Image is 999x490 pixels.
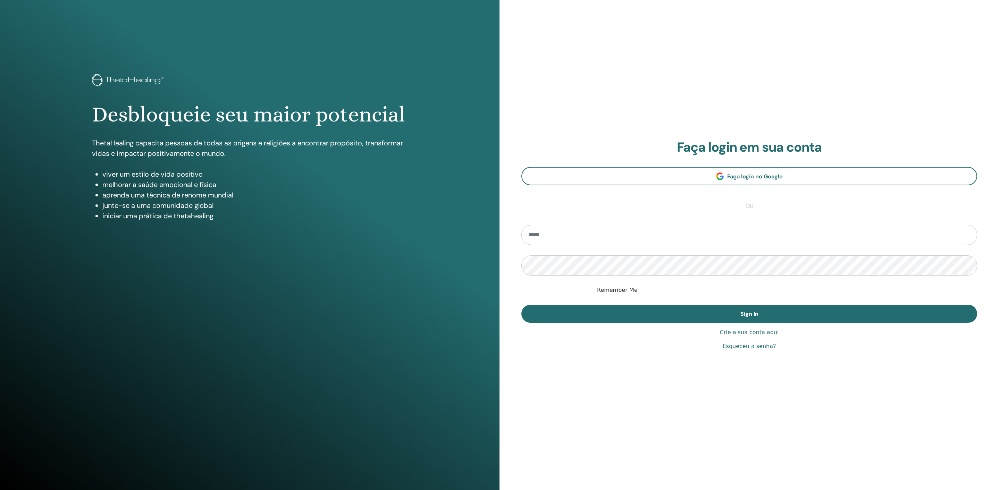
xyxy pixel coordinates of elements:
a: Crie a sua conta aqui [720,328,779,337]
span: Faça login no Google [727,173,783,180]
a: Faça login no Google [521,167,977,185]
li: junte-se a uma comunidade global [102,200,408,211]
h2: Faça login em sua conta [521,140,977,155]
li: viver um estilo de vida positivo [102,169,408,179]
label: Remember Me [597,286,638,294]
span: Sign In [740,310,758,318]
p: ThetaHealing capacita pessoas de todas as origens e religiões a encontrar propósito, transformar ... [92,138,408,159]
a: Esqueceu a senha? [722,342,776,350]
li: iniciar uma prática de thetahealing [102,211,408,221]
li: aprenda uma técnica de renome mundial [102,190,408,200]
div: Keep me authenticated indefinitely or until I manually logout [590,286,977,294]
li: melhorar a saúde emocional e física [102,179,408,190]
h1: Desbloqueie seu maior potencial [92,102,408,127]
button: Sign In [521,305,977,323]
span: ou [742,202,757,210]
